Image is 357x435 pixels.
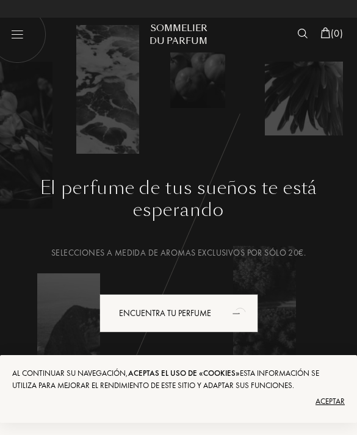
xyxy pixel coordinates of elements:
[128,368,240,378] span: aceptas el uso de «cookies»
[18,177,339,221] h1: El perfume de tus sueños te está esperando
[18,294,339,333] a: Encuentra tu perfumeanimation
[99,294,258,333] div: Encuentra tu perfume
[137,22,220,35] div: Sommelier
[12,367,345,392] div: Al continuar su navegación, Esta información se utiliza para mejorar el rendimiento de este sitio...
[18,246,339,259] div: Selecciones a medida de aromas exclusivos por sólo 20€.
[228,301,253,325] div: animation
[320,27,330,38] img: cart_white.svg
[297,29,308,38] img: search_icn_white.svg
[137,35,220,48] div: du Parfum
[12,392,345,411] div: Aceptar
[331,27,343,40] span: ( 0 )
